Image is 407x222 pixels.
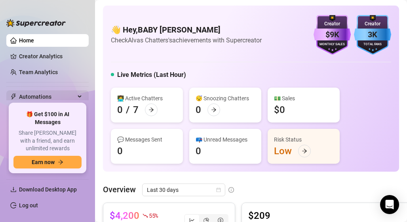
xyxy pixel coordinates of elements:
span: arrow-right [58,159,63,165]
img: blue-badge-DgoSNQY1.svg [354,15,391,55]
a: Team Analytics [19,69,58,75]
img: logo-BBDzfeDw.svg [6,19,66,27]
div: 0 [117,103,123,116]
span: thunderbolt [10,94,17,100]
div: 0 [196,103,201,116]
div: Creator [354,20,391,28]
div: $9K [314,29,351,41]
div: 0 [117,145,123,157]
article: $209 [248,209,365,222]
h4: 👋 Hey, BABY [PERSON_NAME] [111,24,262,35]
article: $4,200 [110,209,139,222]
span: download [10,186,17,193]
a: Creator Analytics [19,50,82,63]
span: Earn now [32,159,55,165]
img: purple-badge-B9DA21FR.svg [314,15,351,55]
button: Earn nowarrow-right [13,156,82,168]
span: arrow-right [148,107,154,113]
span: arrow-right [211,107,217,113]
div: Open Intercom Messenger [380,195,399,214]
div: Total Fans [354,42,391,47]
span: Download Desktop App [19,186,77,193]
div: 0 [196,145,201,157]
div: 📪 Unread Messages [196,135,255,144]
span: Last 30 days [147,184,221,196]
div: 💬 Messages Sent [117,135,177,144]
div: 😴 Snoozing Chatters [196,94,255,103]
div: Monthly Sales [314,42,351,47]
article: Check Alvas Chatters's achievements with Supercreator [111,35,262,45]
span: 🎁 Get $100 in AI Messages [13,111,82,126]
div: Risk Status [274,135,333,144]
a: Home [19,37,34,44]
h5: Live Metrics (Last Hour) [117,70,186,80]
span: fall [143,213,148,218]
div: 👩‍💻 Active Chatters [117,94,177,103]
a: Log out [19,202,38,209]
div: 7 [133,103,139,116]
div: 💵 Sales [274,94,333,103]
article: Overview [103,184,136,195]
span: calendar [216,188,221,192]
span: 55 % [149,212,158,219]
span: info-circle [228,187,234,193]
div: $0 [274,103,285,116]
span: Automations [19,90,75,103]
div: 3K [354,29,391,41]
span: arrow-right [302,148,307,154]
div: Creator [314,20,351,28]
span: Share [PERSON_NAME] with a friend, and earn unlimited rewards [13,129,82,153]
